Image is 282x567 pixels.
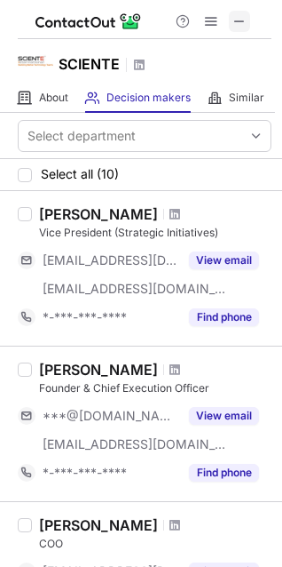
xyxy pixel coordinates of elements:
span: ***@[DOMAIN_NAME] [43,408,178,424]
div: [PERSON_NAME] [39,516,158,534]
span: Select all (10) [41,167,119,181]
div: [PERSON_NAME] [39,205,158,223]
button: Reveal Button [189,464,259,482]
img: ContactOut v5.3.10 [35,11,142,32]
span: [EMAIL_ADDRESS][DOMAIN_NAME] [43,281,227,297]
span: [EMAIL_ADDRESS][DOMAIN_NAME] [43,436,227,452]
button: Reveal Button [189,407,259,425]
div: Select department [27,127,136,145]
div: Vice President (Strategic Initiatives) [39,225,271,241]
button: Reveal Button [189,308,259,326]
div: Founder & Chief Execution Officer [39,380,271,396]
span: Similar [229,91,264,105]
div: COO [39,536,271,552]
div: [PERSON_NAME] [39,361,158,379]
span: Decision makers [106,91,191,105]
button: Reveal Button [189,252,259,269]
img: 32652f5e0828502fcf966ea433d4bddb [18,44,53,79]
span: [EMAIL_ADDRESS][DOMAIN_NAME] [43,252,178,268]
h1: SCIENTE [59,53,120,75]
span: About [39,91,68,105]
